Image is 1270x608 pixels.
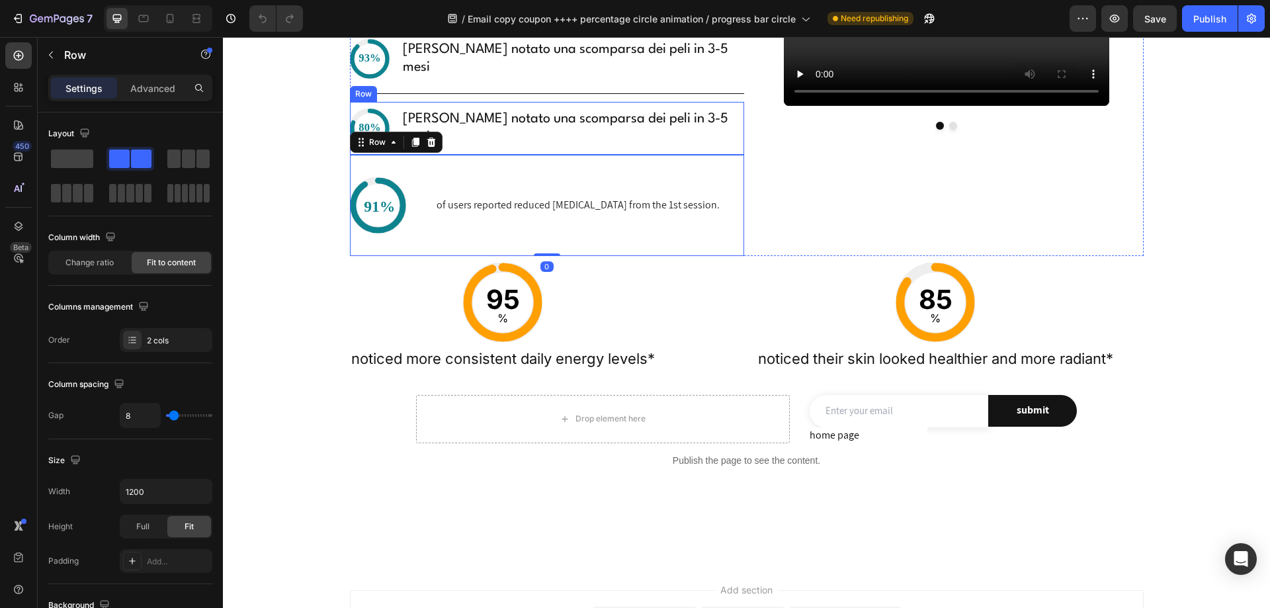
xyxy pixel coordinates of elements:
[48,486,70,498] div: Width
[1182,5,1238,32] button: Publish
[353,376,423,387] div: Drop element here
[48,376,127,394] div: Column spacing
[707,275,718,288] tspan: %
[249,5,303,32] div: Undo/Redo
[185,521,194,533] span: Fit
[10,417,1037,431] p: Publish the page to see the content.
[492,546,555,560] span: Add section
[48,229,118,247] div: Column width
[794,367,826,380] div: submit
[48,452,83,470] div: Size
[48,410,63,421] div: Gap
[462,12,465,26] span: /
[48,334,70,346] div: Order
[263,246,297,279] tspan: 95
[64,47,177,63] p: Row
[726,85,734,93] button: Dot
[65,257,114,269] span: Change ratio
[48,298,151,316] div: Columns management
[147,556,209,568] div: Add...
[120,480,212,503] input: Auto
[535,313,890,330] p: noticed their skin looked healthier and more radiant*
[87,11,93,26] p: 7
[13,141,32,152] div: 450
[147,257,196,269] span: Fit to content
[48,125,93,143] div: Layout
[317,224,331,235] div: 0
[765,358,855,390] button: submit
[1144,13,1166,24] span: Save
[130,81,175,95] p: Advanced
[48,521,73,533] div: Height
[468,12,796,26] span: Email copy coupon ++++ percentage circle animation / progress bar circle
[1225,543,1257,575] div: Open Intercom Messenger
[275,275,285,288] tspan: %
[841,13,908,24] span: Need republishing
[1193,12,1226,26] div: Publish
[120,404,160,427] input: Auto
[128,313,432,330] p: noticed more consistent daily energy levels*
[147,335,209,347] div: 2 cols
[223,37,1270,608] iframe: Design area
[587,358,765,390] input: Enter your email
[713,85,721,93] button: Dot
[10,242,32,253] div: Beta
[65,81,103,95] p: Settings
[696,246,730,279] tspan: 85
[136,521,149,533] span: Full
[1133,5,1177,32] button: Save
[5,5,99,32] button: 7
[48,555,79,567] div: Padding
